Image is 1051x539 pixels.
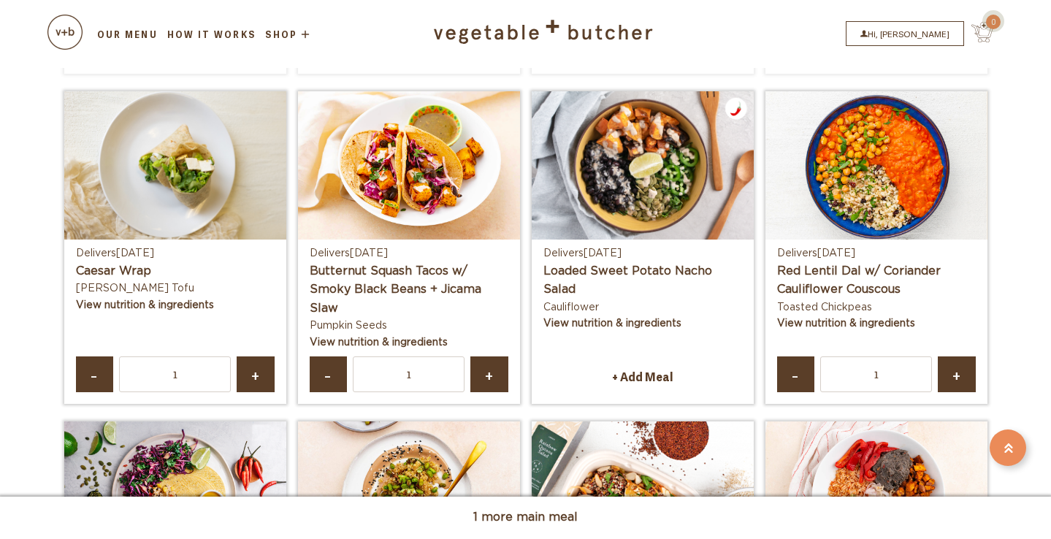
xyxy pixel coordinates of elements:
[484,369,495,379] span: +
[310,245,508,261] p: Delivers [DATE]
[765,91,987,247] img: Dinner_Red_Lentil_Dal.png
[470,356,508,392] a: +
[938,356,976,392] a: +
[846,21,964,46] a: Hi, [PERSON_NAME]
[777,318,915,329] a: View nutrition & ingredients
[263,29,313,39] a: Shop
[971,22,993,42] img: cart
[951,369,963,379] span: +
[298,91,520,240] img: Butternut_Squash_Tacos_Full_Image.png
[473,511,513,523] strong: 1 more
[532,91,754,240] img: Loaded_Sweet_Potato_spice_icon_0fc47fc9-ae20-46e6-ac9b-9a507a8b005c.png
[88,369,100,379] span: -
[76,280,275,297] p: [PERSON_NAME] Tofu
[76,262,275,281] p: Caesar Wrap
[777,356,815,392] a: -
[310,318,508,334] p: Pumpkin Seeds
[777,299,976,316] p: Toasted Chickpeas
[237,356,275,392] a: +
[543,299,742,316] p: Cauliflower
[47,15,83,50] img: cart
[310,262,508,318] p: Butternut Squash Tacos w/ Smoky Black Beans + Jicama Slaw
[250,369,261,379] span: +
[964,31,993,45] a: 0
[543,362,742,392] a: + Add Meal
[310,356,348,392] a: -
[777,245,976,261] p: Delivers [DATE]
[543,245,742,261] p: Delivers [DATE]
[986,15,1001,29] span: 0
[64,91,286,240] img: Caesar_Wrap_photo.jpg
[95,28,160,41] a: Our Menu
[165,28,258,41] a: How it Works
[310,337,448,348] a: View nutrition & ingredients
[543,262,742,299] p: Loaded Sweet Potato Nacho Salad
[790,369,801,379] span: -
[322,369,334,379] span: -
[543,318,681,329] a: View nutrition & ingredients
[76,300,214,310] a: View nutrition & ingredients
[76,356,114,392] a: -
[76,245,275,261] p: Delivers [DATE]
[777,262,976,299] p: Red Lentil Dal w/ Coriander Cauliflower Couscous
[516,511,578,523] strong: main meal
